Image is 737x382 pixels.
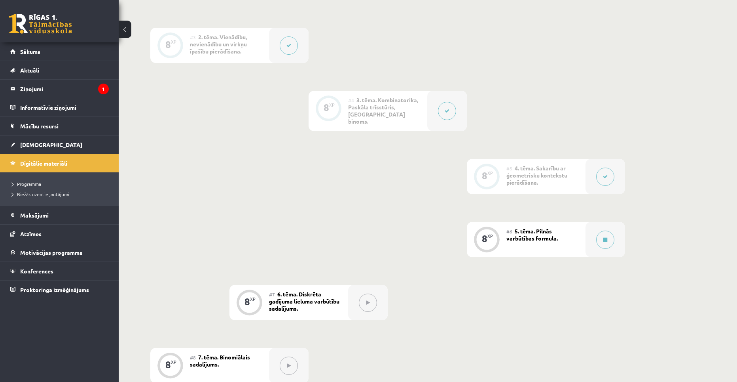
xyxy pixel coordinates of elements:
[10,117,109,135] a: Mācību resursi
[12,191,111,198] a: Biežāk uzdotie jautājumi
[269,290,339,312] span: 6. tēma. Diskrēta gadījuma lieluma varbūtību sadalījums.
[487,234,493,238] div: XP
[10,262,109,280] a: Konferences
[506,165,512,172] span: #5
[20,98,109,117] legend: Informatīvie ziņojumi
[20,80,109,98] legend: Ziņojumi
[269,291,275,298] span: #7
[10,154,109,172] a: Digitālie materiāli
[12,180,111,187] a: Programma
[165,361,171,368] div: 8
[20,286,89,293] span: Proktoringa izmēģinājums
[20,230,42,237] span: Atzīmes
[244,298,250,305] div: 8
[20,67,39,74] span: Aktuāli
[250,297,256,301] div: XP
[20,249,83,256] span: Motivācijas programma
[190,353,250,368] span: 7. tēma. Binomiālais sadalījums.
[10,281,109,299] a: Proktoringa izmēģinājums
[10,61,109,79] a: Aktuāli
[506,228,512,235] span: #6
[324,104,329,111] div: 8
[10,98,109,117] a: Informatīvie ziņojumi
[348,96,418,125] span: 3. tēma. Kombinatorika, Paskāla trīsstūris, [GEOGRAPHIC_DATA] binoms.
[10,42,109,61] a: Sākums
[165,41,171,48] div: 8
[190,354,196,361] span: #8
[20,206,109,224] legend: Maksājumi
[506,164,567,186] span: 4. tēma. Sakarību ar ģeometrisku kontekstu pierādīšana.
[20,48,40,55] span: Sākums
[12,191,69,197] span: Biežāk uzdotie jautājumi
[12,181,41,187] span: Programma
[9,14,72,34] a: Rīgas 1. Tālmācības vidusskola
[10,80,109,98] a: Ziņojumi1
[171,360,176,364] div: XP
[20,141,82,148] span: [DEMOGRAPHIC_DATA]
[10,243,109,262] a: Motivācijas programma
[190,34,196,40] span: #3
[506,227,558,242] span: 5. tēma. Pilnās varbūtības formula.
[20,267,53,275] span: Konferences
[190,33,247,55] span: 2. tēma. Vienādību, nevienādību un virkņu īpašību pierādīšana.
[10,206,109,224] a: Maksājumi
[487,171,493,175] div: XP
[20,160,67,167] span: Digitālie materiāli
[482,235,487,242] div: 8
[20,122,59,130] span: Mācību resursi
[348,97,354,103] span: #4
[482,172,487,179] div: 8
[98,84,109,94] i: 1
[10,136,109,154] a: [DEMOGRAPHIC_DATA]
[171,40,176,44] div: XP
[329,103,335,107] div: XP
[10,225,109,243] a: Atzīmes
